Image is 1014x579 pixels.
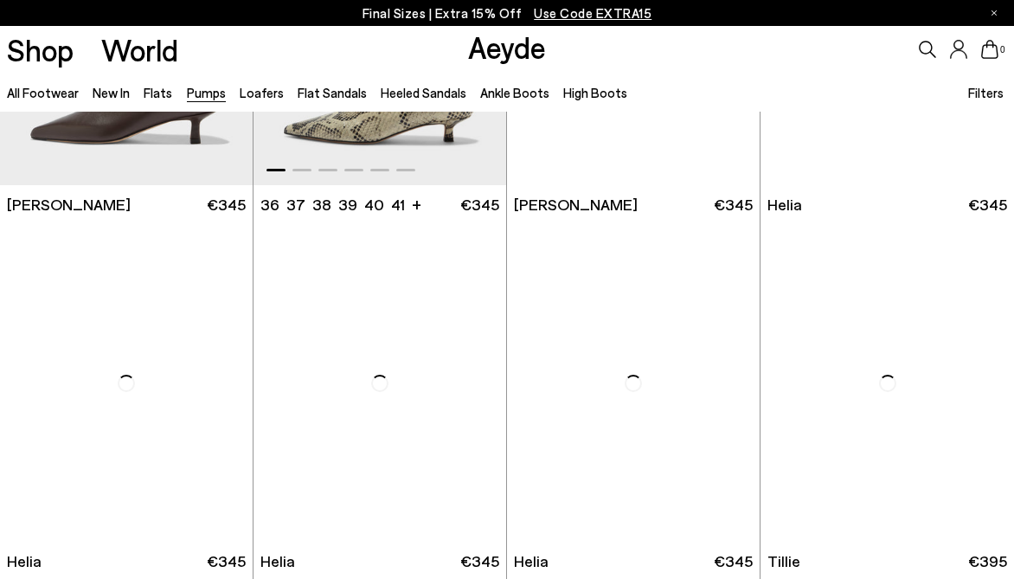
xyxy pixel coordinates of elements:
span: 0 [998,45,1007,55]
li: 40 [364,194,384,216]
li: + [412,192,421,216]
a: New In [93,85,130,100]
span: Helia [514,550,549,572]
li: 41 [391,194,405,216]
a: Flats [144,85,172,100]
a: [PERSON_NAME] €345 [507,185,760,224]
img: Helia Suede Low-Cut Pumps [507,224,760,542]
a: Heeled Sandals [381,85,466,100]
span: €345 [714,550,753,572]
span: €345 [207,550,246,572]
img: Helia Low-Cut Pumps [253,224,506,542]
span: €345 [207,194,246,216]
a: Helia €345 [760,185,1014,224]
ul: variant [260,194,400,216]
a: 36 37 38 39 40 41 + €345 [253,185,506,224]
a: Aeyde [468,29,546,65]
span: Tillie [767,550,800,572]
span: €395 [968,550,1007,572]
a: Ankle Boots [480,85,549,100]
span: Filters [968,85,1004,100]
span: [PERSON_NAME] [7,194,131,216]
span: €345 [460,550,499,572]
li: 39 [338,194,357,216]
a: Loafers [240,85,284,100]
a: 0 [981,40,998,59]
li: 37 [286,194,305,216]
p: Final Sizes | Extra 15% Off [363,3,652,24]
span: Helia [767,194,802,216]
a: High Boots [563,85,627,100]
li: 36 [260,194,279,216]
a: Flat Sandals [298,85,367,100]
span: €345 [460,194,499,216]
a: Pumps [187,85,226,100]
span: [PERSON_NAME] [514,194,638,216]
img: Tillie Ankle Strap Pumps [760,224,1014,542]
span: €345 [968,194,1007,216]
span: Helia [260,550,295,572]
span: Navigate to /collections/ss25-final-sizes [534,5,651,21]
span: Helia [7,550,42,572]
a: Shop [7,35,74,65]
a: World [101,35,178,65]
span: €345 [714,194,753,216]
li: 38 [312,194,331,216]
a: All Footwear [7,85,79,100]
